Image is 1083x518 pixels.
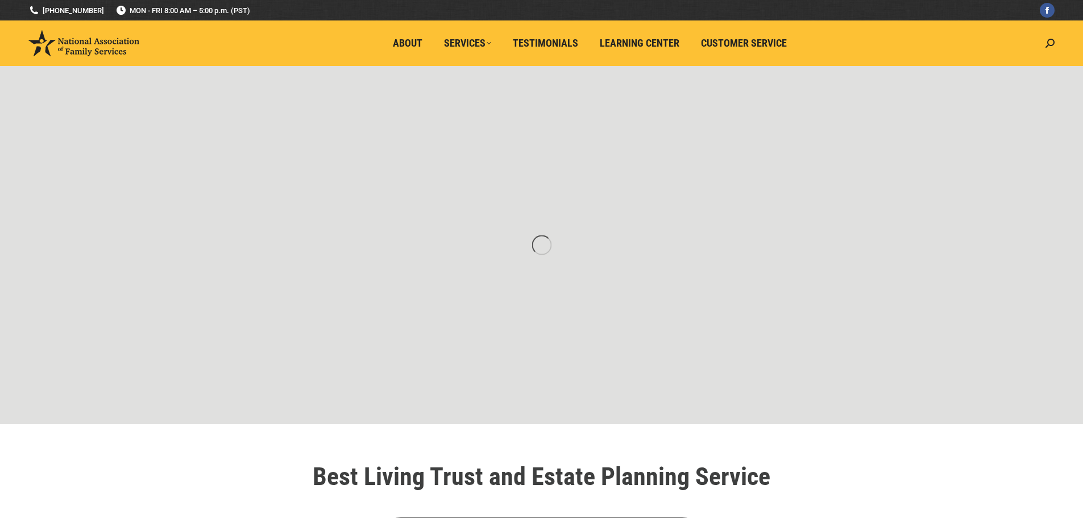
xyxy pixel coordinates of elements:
span: Services [444,37,491,49]
a: [PHONE_NUMBER] [28,5,104,16]
a: Testimonials [505,32,586,54]
span: Customer Service [701,37,787,49]
span: Testimonials [513,37,578,49]
img: National Association of Family Services [28,30,139,56]
span: Learning Center [600,37,679,49]
span: About [393,37,422,49]
span: MON - FRI 8:00 AM – 5:00 p.m. (PST) [115,5,250,16]
a: Learning Center [592,32,687,54]
a: Customer Service [693,32,795,54]
a: Facebook page opens in new window [1040,3,1055,18]
h1: Best Living Trust and Estate Planning Service [223,464,860,489]
a: About [385,32,430,54]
